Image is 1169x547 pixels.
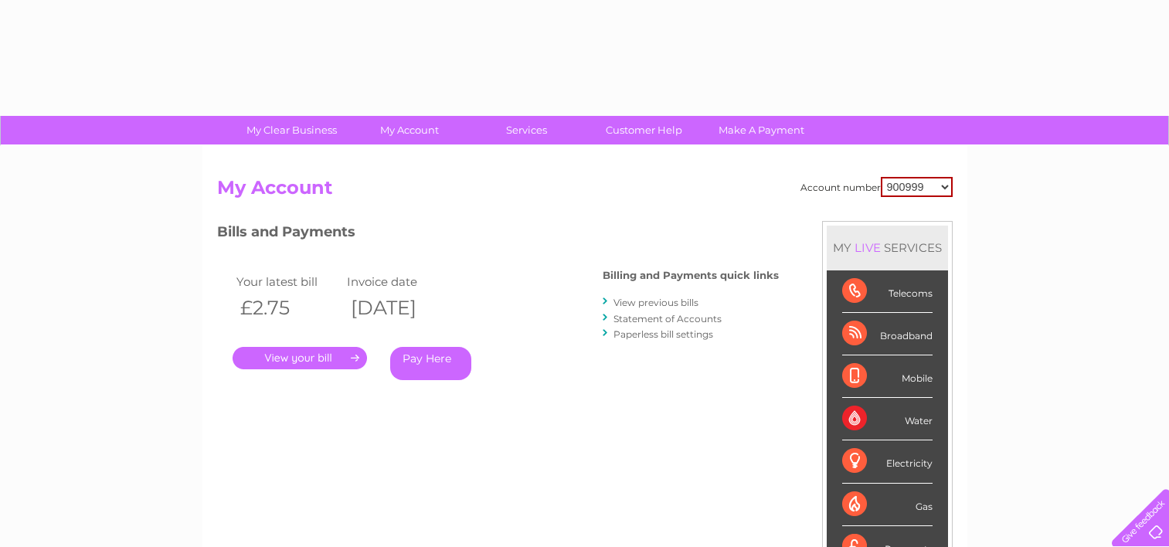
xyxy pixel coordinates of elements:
th: [DATE] [343,292,454,324]
div: LIVE [851,240,884,255]
div: Mobile [842,355,933,398]
h3: Bills and Payments [217,221,779,248]
th: £2.75 [233,292,344,324]
td: Invoice date [343,271,454,292]
div: Broadband [842,313,933,355]
a: Pay Here [390,347,471,380]
div: Electricity [842,440,933,483]
div: Water [842,398,933,440]
div: Account number [800,177,953,197]
h2: My Account [217,177,953,206]
div: MY SERVICES [827,226,948,270]
a: Services [463,116,590,144]
h4: Billing and Payments quick links [603,270,779,281]
a: Paperless bill settings [613,328,713,340]
a: . [233,347,367,369]
a: Statement of Accounts [613,313,722,324]
a: My Account [345,116,473,144]
div: Telecoms [842,270,933,313]
a: Make A Payment [698,116,825,144]
div: Gas [842,484,933,526]
a: My Clear Business [228,116,355,144]
td: Your latest bill [233,271,344,292]
a: Customer Help [580,116,708,144]
a: View previous bills [613,297,698,308]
